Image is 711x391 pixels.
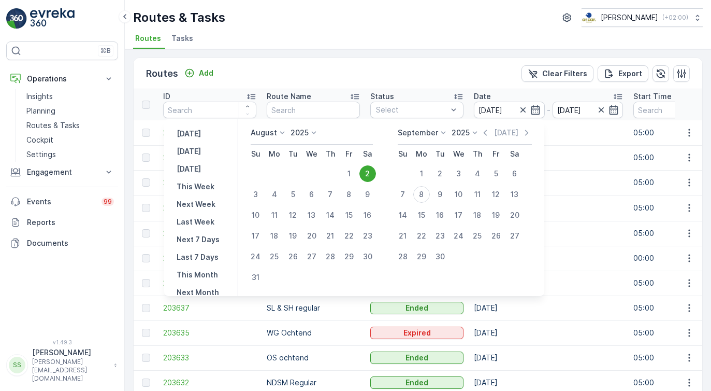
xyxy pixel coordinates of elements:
p: ID [163,91,170,102]
div: 9 [359,186,376,203]
button: Ended [370,302,463,314]
span: Tasks [171,33,193,44]
input: Search [163,102,256,118]
div: 8 [413,186,430,203]
button: Engagement [6,162,118,183]
div: Toggle Row Selected [142,354,150,362]
div: 18 [469,207,486,224]
th: Friday [487,145,505,163]
div: 28 [322,248,339,265]
p: Documents [27,238,114,248]
div: 29 [413,248,430,265]
div: 27 [303,248,320,265]
p: Next Month [177,287,219,298]
td: [DATE] [469,195,628,221]
p: Routes & Tasks [26,120,80,131]
button: This Week [172,180,219,193]
span: 203633 [163,353,256,363]
th: Thursday [468,145,487,163]
div: 23 [432,228,448,244]
div: 11 [469,186,486,203]
span: 211194 [163,203,256,213]
p: [PERSON_NAME][EMAIL_ADDRESS][DOMAIN_NAME] [32,358,109,383]
span: v 1.49.3 [6,339,118,345]
img: basis-logo_rgb2x.png [582,12,597,23]
div: 4 [266,186,283,203]
p: August [251,128,277,138]
p: 2025 [291,128,309,138]
div: 20 [303,228,320,244]
th: Wednesday [302,145,321,163]
p: Status [370,91,394,102]
p: 99 [104,198,112,206]
div: 4 [469,165,486,182]
div: Toggle Row Selected [142,254,150,262]
div: 31 [248,269,264,286]
a: Planning [22,104,118,118]
div: 20 [506,207,523,224]
div: 16 [432,207,448,224]
p: Route Name [267,91,311,102]
button: This Month [172,269,222,281]
p: Cockpit [26,135,53,145]
p: September [398,128,438,138]
td: [DATE] [469,320,628,345]
a: Events99 [6,191,118,212]
div: Toggle Row Selected [142,279,150,287]
div: 19 [285,228,301,244]
span: 211196 [163,177,256,188]
p: Routes [146,66,178,81]
p: Next Week [177,199,215,210]
div: 12 [488,186,504,203]
p: Planning [26,106,55,116]
td: [DATE] [469,271,628,296]
a: 207680 [163,228,256,239]
td: [DATE] [469,145,628,170]
div: 12 [285,207,301,224]
p: [DATE] [177,146,201,157]
button: Clear Filters [521,65,593,82]
button: Ended [370,376,463,389]
p: [PERSON_NAME] [32,347,109,358]
div: 26 [488,228,504,244]
div: Toggle Row Selected [142,178,150,187]
th: Sunday [394,145,412,163]
p: Date [474,91,491,102]
div: Toggle Row Selected [142,204,150,212]
p: Reports [27,217,114,228]
button: Yesterday [172,128,205,140]
td: [DATE] [469,246,628,271]
button: Next Week [172,198,220,211]
p: Ended [405,378,428,388]
div: 30 [359,248,376,265]
a: Routes & Tasks [22,118,118,133]
th: Saturday [505,145,524,163]
div: 11 [266,207,283,224]
button: Next 7 Days [172,233,224,246]
p: Expired [403,328,431,338]
p: [DATE] [494,128,518,138]
div: 23 [359,228,376,244]
div: 24 [451,228,467,244]
td: [DATE] [469,170,628,195]
div: 29 [341,248,357,265]
div: 1 [413,165,430,182]
a: Reports [6,212,118,233]
div: 30 [432,248,448,265]
button: Next Month [172,286,223,299]
td: [DATE] [469,345,628,370]
div: Toggle Row Selected [142,129,150,137]
div: 26 [285,248,301,265]
a: 212247 [163,152,256,163]
button: [PERSON_NAME](+02:00) [582,8,703,27]
td: OS ochtend [262,345,365,370]
div: 13 [506,186,523,203]
div: Toggle Row Selected [142,153,150,162]
th: Monday [265,145,284,163]
div: 21 [322,228,339,244]
p: Engagement [27,167,97,177]
div: SS [9,357,25,373]
span: 212315 [163,128,256,138]
p: Ended [405,353,428,363]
